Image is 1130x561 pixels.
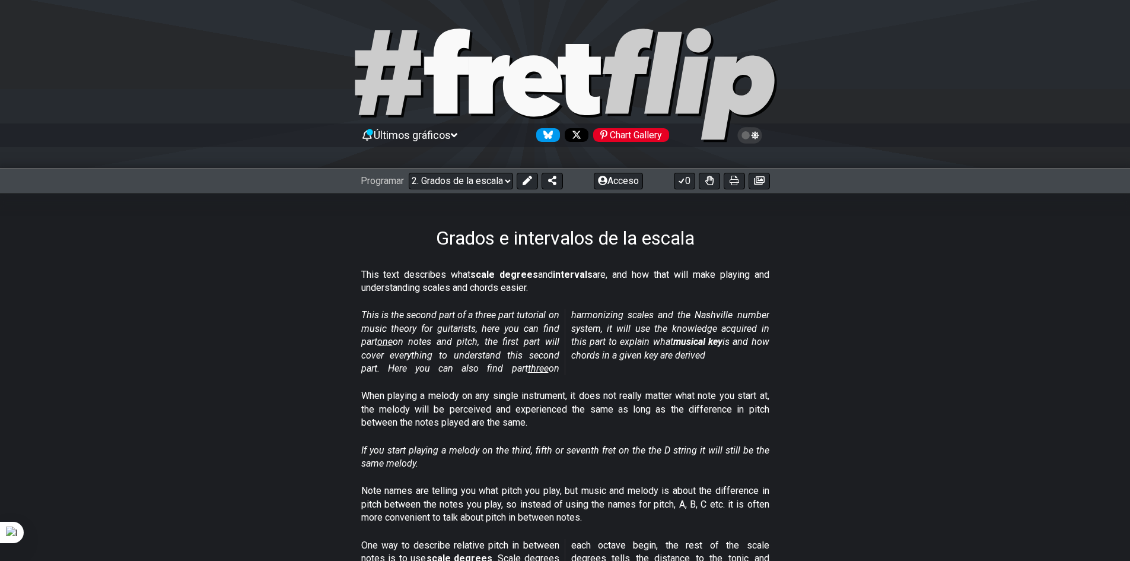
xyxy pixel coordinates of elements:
strong: intervals [553,269,593,280]
button: Activar o desactivar la destreza para todos los kits de trastes [699,173,720,189]
span: three [528,363,549,374]
div: Chart Gallery [593,128,669,142]
p: This text describes what and are, and how that will make playing and understanding scales and cho... [361,268,769,295]
p: Note names are telling you what pitch you play, but music and melody is about the difference in p... [361,484,769,524]
a: Follow #fretflip at X [560,128,588,142]
strong: scale degrees [470,269,538,280]
font: Últimos gráficos [374,129,451,141]
button: Compartir ajuste preestablecido [542,173,563,189]
font: Programar [361,175,404,186]
p: When playing a melody on any single instrument, it does not really matter what note you start at,... [361,389,769,429]
button: Imprimir [724,173,745,189]
strong: musical key [673,336,722,347]
span: one [377,336,393,347]
button: Editar ajuste preestablecido [517,173,538,189]
button: Acceso [594,173,643,189]
span: Alternar tema claro/oscuro [743,130,757,141]
select: Programar [409,173,513,189]
a: Follow #fretflip at Bluesky [531,128,560,142]
em: This is the second part of a three part tutorial on music theory for guitarists, here you can fin... [361,309,769,374]
font: Grados e intervalos de la escala [436,227,695,249]
em: If you start playing a melody on the third, fifth or seventh fret on the the D string it will sti... [361,445,769,469]
button: 0 [674,173,695,189]
font: Acceso [607,175,639,186]
button: Crear imagen [749,173,770,189]
font: 0 [685,175,690,186]
a: #fretflip at Pinterest [588,128,669,142]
